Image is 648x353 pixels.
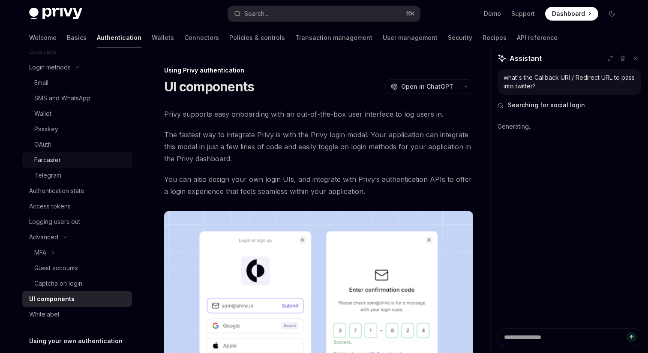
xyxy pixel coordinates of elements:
button: Open search [228,6,420,21]
div: Wallet [34,109,51,119]
button: Toggle Login methods section [22,60,132,75]
div: MFA [34,247,46,258]
div: Authentication state [29,186,84,196]
button: Toggle dark mode [605,7,619,21]
a: Access tokens [22,199,132,214]
div: Generating.. [498,115,641,138]
span: You can also design your own login UIs, and integrate with Privy’s authentication APIs to offer a... [164,173,473,197]
div: Telegram [34,170,61,181]
a: Basics [67,27,87,48]
a: Security [448,27,472,48]
div: OAuth [34,139,51,150]
a: UI components [22,291,132,307]
button: Send message [627,332,637,342]
img: dark logo [29,8,82,20]
a: Authentication [97,27,141,48]
a: Dashboard [545,7,598,21]
a: Recipes [483,27,507,48]
a: API reference [517,27,558,48]
a: Wallets [152,27,174,48]
div: what's the Callback URI / Redirect URL to pass into twitter? [504,73,635,91]
a: Authentication state [22,183,132,199]
div: Captcha on login [34,278,82,289]
div: Whitelabel [29,309,59,320]
a: Transaction management [295,27,372,48]
div: Guest accounts [34,263,78,273]
button: Toggle MFA section [22,245,132,260]
h5: Using your own authentication [29,336,123,346]
a: Email [22,75,132,91]
a: User management [383,27,438,48]
span: Searching for social login [508,101,585,109]
span: Assistant [510,53,542,63]
h1: UI components [164,79,254,94]
a: Support [511,9,535,18]
a: Logging users out [22,214,132,229]
button: Toggle Advanced section [22,229,132,245]
a: Guest accounts [22,260,132,276]
span: ⌘ K [406,10,415,17]
div: Using Privy authentication [164,66,473,75]
span: Privy supports easy onboarding with an out-of-the-box user interface to log users in. [164,108,473,120]
div: Farcaster [34,155,61,165]
button: Open in ChatGPT [385,79,459,94]
textarea: Ask a question... [498,328,641,346]
a: Policies & controls [229,27,285,48]
div: Search... [244,9,268,19]
a: Welcome [29,27,57,48]
a: Captcha on login [22,276,132,291]
div: UI components [29,294,75,304]
a: Demo [484,9,501,18]
div: SMS and WhatsApp [34,93,90,103]
a: SMS and WhatsApp [22,91,132,106]
button: Searching for social login [498,101,641,109]
a: Wallet [22,106,132,121]
a: Passkey [22,121,132,137]
div: Advanced [29,232,58,242]
div: Email [34,78,48,88]
span: The fastest way to integrate Privy is with the Privy login modal. Your application can integrate ... [164,129,473,165]
a: Connectors [184,27,219,48]
div: Passkey [34,124,58,134]
span: Open in ChatGPT [401,82,453,91]
span: Dashboard [552,9,585,18]
a: OAuth [22,137,132,152]
a: Whitelabel [22,307,132,322]
div: Access tokens [29,201,71,211]
a: Farcaster [22,152,132,168]
div: Logging users out [29,217,80,227]
a: Telegram [22,168,132,183]
div: Login methods [29,62,71,72]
